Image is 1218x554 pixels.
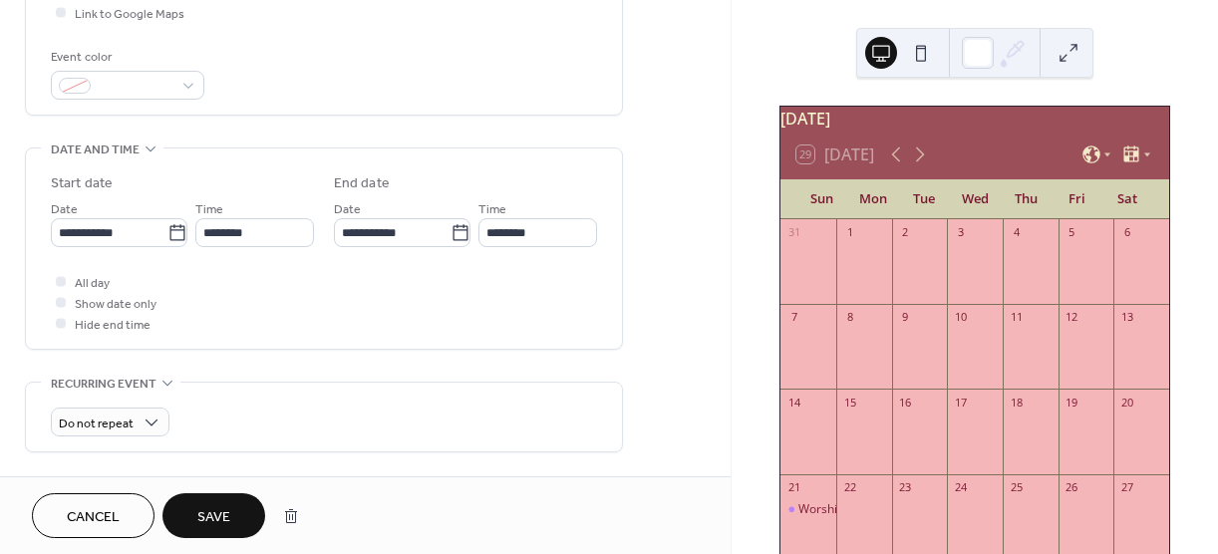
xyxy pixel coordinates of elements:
[334,173,390,194] div: End date
[796,179,847,219] div: Sun
[953,225,968,240] div: 3
[953,310,968,325] div: 10
[786,480,801,495] div: 21
[1119,310,1134,325] div: 13
[798,501,1068,518] div: Worship and Adult [DEMOGRAPHIC_DATA] Study
[842,395,857,410] div: 15
[780,501,836,518] div: Worship and Adult Bible Study
[162,493,265,538] button: Save
[842,480,857,495] div: 22
[1065,225,1079,240] div: 5
[842,225,857,240] div: 1
[847,179,898,219] div: Mon
[1102,179,1153,219] div: Sat
[51,173,113,194] div: Start date
[51,199,78,220] span: Date
[898,179,949,219] div: Tue
[75,4,184,25] span: Link to Google Maps
[75,294,156,315] span: Show date only
[1052,179,1102,219] div: Fri
[898,395,913,410] div: 16
[51,47,200,68] div: Event color
[51,374,156,395] span: Recurring event
[1065,310,1079,325] div: 12
[898,480,913,495] div: 23
[842,310,857,325] div: 8
[898,310,913,325] div: 9
[1009,310,1024,325] div: 11
[950,179,1001,219] div: Wed
[334,199,361,220] span: Date
[1009,480,1024,495] div: 25
[1119,395,1134,410] div: 20
[953,480,968,495] div: 24
[786,225,801,240] div: 31
[1009,225,1024,240] div: 4
[59,413,134,435] span: Do not repeat
[1009,395,1024,410] div: 18
[1065,395,1079,410] div: 19
[75,315,151,336] span: Hide end time
[786,395,801,410] div: 14
[32,493,154,538] button: Cancel
[197,507,230,528] span: Save
[67,507,120,528] span: Cancel
[780,107,1169,131] div: [DATE]
[75,273,110,294] span: All day
[195,199,223,220] span: Time
[898,225,913,240] div: 2
[953,395,968,410] div: 17
[1119,480,1134,495] div: 27
[51,139,140,160] span: Date and time
[478,199,506,220] span: Time
[1001,179,1052,219] div: Thu
[1119,225,1134,240] div: 6
[786,310,801,325] div: 7
[1065,480,1079,495] div: 26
